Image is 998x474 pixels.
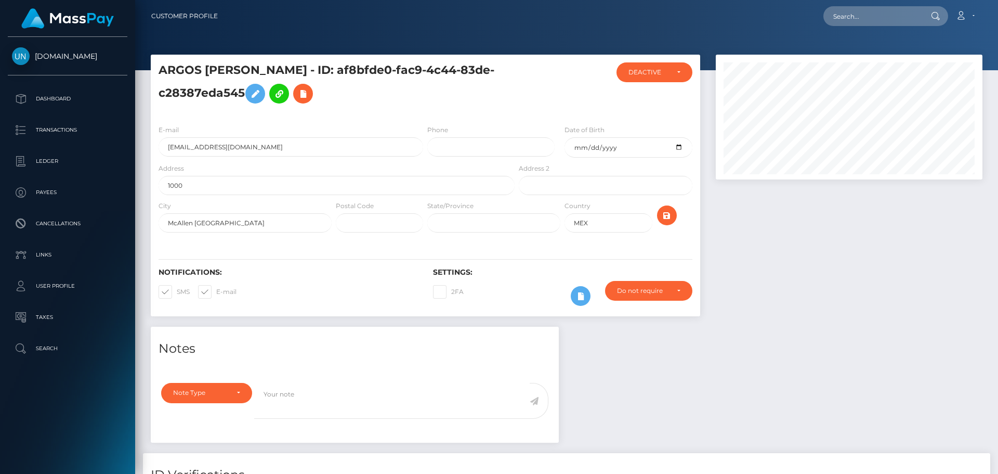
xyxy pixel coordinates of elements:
p: Transactions [12,122,123,138]
a: Cancellations [8,211,127,237]
label: 2FA [433,285,464,299]
label: E-mail [198,285,237,299]
label: Date of Birth [564,125,605,135]
a: Ledger [8,148,127,174]
label: SMS [159,285,190,299]
a: Dashboard [8,86,127,112]
img: MassPay Logo [21,8,114,29]
p: Cancellations [12,216,123,232]
p: Search [12,341,123,356]
a: Links [8,242,127,268]
button: Do not require [605,281,692,301]
label: Postal Code [336,201,374,211]
p: Payees [12,185,123,200]
button: Note Type [161,383,252,403]
p: Taxes [12,310,123,325]
p: Dashboard [12,91,123,107]
img: Unlockt.me [12,47,30,65]
a: Customer Profile [151,5,218,27]
h5: ARGOS [PERSON_NAME] - ID: af8bfde0-fac9-4c44-83de-c28387eda545 [159,62,509,109]
a: Search [8,336,127,362]
a: User Profile [8,273,127,299]
h6: Settings: [433,268,692,277]
p: Ledger [12,153,123,169]
label: Country [564,201,590,211]
div: Note Type [173,389,228,397]
label: State/Province [427,201,474,211]
label: E-mail [159,125,179,135]
label: Phone [427,125,448,135]
input: Search... [823,6,921,26]
a: Payees [8,180,127,206]
p: User Profile [12,278,123,294]
label: Address [159,164,184,173]
label: Address 2 [519,164,549,173]
h4: Notes [159,340,551,358]
div: Do not require [617,287,668,295]
span: [DOMAIN_NAME] [8,52,127,61]
label: City [159,201,171,211]
button: DEACTIVE [616,62,692,82]
h6: Notifications: [159,268,417,277]
div: DEACTIVE [628,68,668,76]
a: Taxes [8,304,127,330]
a: Transactions [8,117,127,143]
p: Links [12,247,123,263]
